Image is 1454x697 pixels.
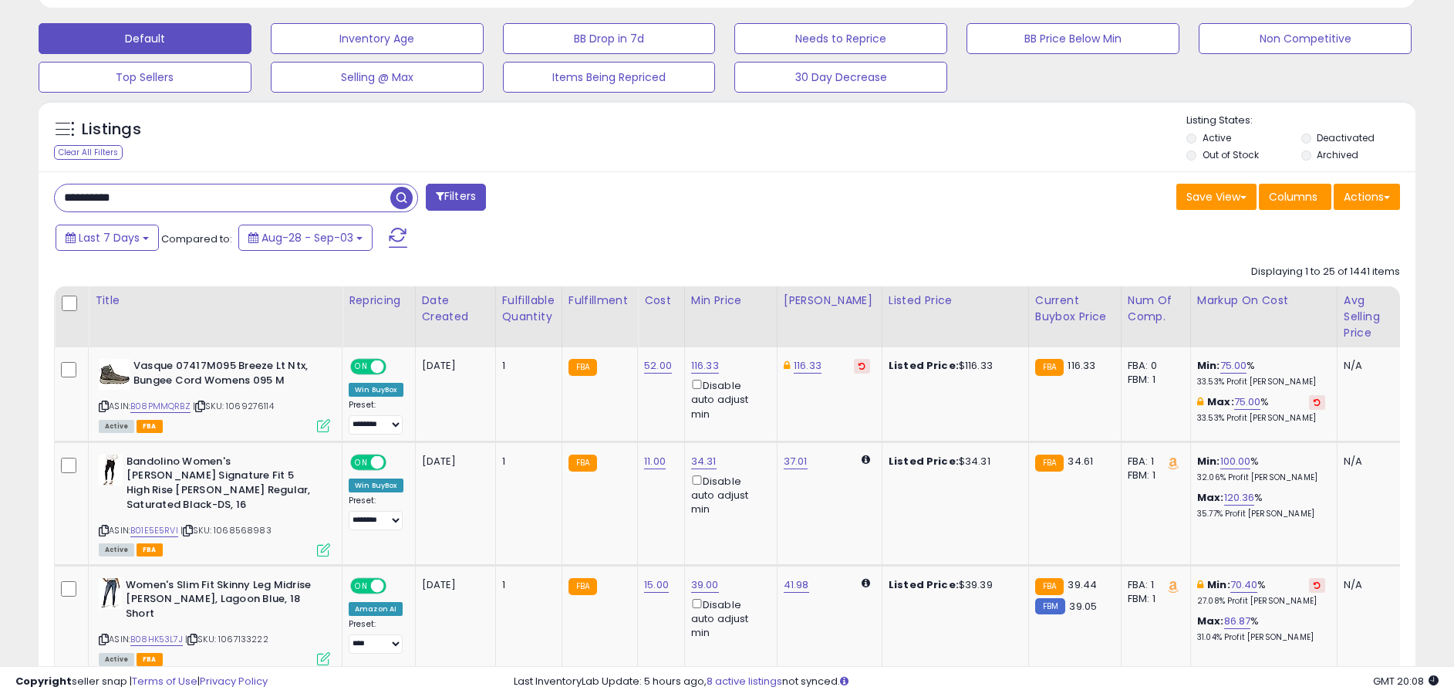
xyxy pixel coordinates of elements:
[1190,286,1337,347] th: The percentage added to the cost of goods (COGS) that forms the calculator for Min & Max prices.
[127,455,314,516] b: Bandolino Women's [PERSON_NAME] Signature Fit 5 High Rise [PERSON_NAME] Regular, Saturated Black-...
[1197,359,1325,387] div: %
[1035,578,1064,595] small: FBA
[15,675,268,689] div: seller snap | |
[889,359,1017,373] div: $116.33
[1197,472,1325,483] p: 32.06% Profit [PERSON_NAME]
[1035,359,1064,376] small: FBA
[1230,577,1258,593] a: 70.40
[1197,596,1325,607] p: 27.08% Profit [PERSON_NAME]
[502,455,550,469] div: 1
[384,455,409,469] span: OFF
[1197,491,1325,519] div: %
[1251,265,1400,279] div: Displaying 1 to 25 of 1441 items
[130,524,178,537] a: B01E5E5RVI
[691,596,765,641] div: Disable auto adjust min
[734,62,947,93] button: 30 Day Decrease
[568,578,597,595] small: FBA
[1197,614,1325,643] div: %
[422,359,484,373] div: [DATE]
[99,359,130,390] img: 51nX+6eIkIL._SL40_.jpg
[1068,358,1095,373] span: 116.33
[1197,490,1224,505] b: Max:
[502,359,550,373] div: 1
[349,479,403,492] div: Win BuyBox
[56,225,159,251] button: Last 7 Days
[161,232,232,246] span: Compared to:
[130,400,191,413] a: B08PMMQRBZ
[1344,359,1395,373] div: N/A
[568,455,597,472] small: FBA
[1069,599,1097,614] span: 39.05
[39,62,251,93] button: Top Sellers
[1128,455,1179,469] div: FBA: 1
[1186,113,1415,128] p: Listing States:
[238,225,373,251] button: Aug-28 - Sep-03
[784,293,875,309] div: [PERSON_NAME]
[126,578,313,625] b: Women's Slim Fit Skinny Leg Midrise [PERSON_NAME], Lagoon Blue, 18 Short
[1197,632,1325,643] p: 31.04% Profit [PERSON_NAME]
[1317,148,1358,161] label: Archived
[1344,293,1400,341] div: Avg Selling Price
[644,577,669,593] a: 15.00
[784,577,809,593] a: 41.98
[1128,373,1179,387] div: FBM: 1
[691,293,771,309] div: Min Price
[422,455,484,469] div: [DATE]
[503,23,716,54] button: BB Drop in 7d
[1128,578,1179,592] div: FBA: 1
[99,455,330,555] div: ASIN:
[707,674,782,689] a: 8 active listings
[352,360,371,374] span: ON
[1068,577,1097,592] span: 39.44
[1035,293,1115,325] div: Current Buybox Price
[200,674,268,689] a: Privacy Policy
[644,454,666,469] a: 11.00
[185,633,268,645] span: | SKU: 1067133222
[39,23,251,54] button: Default
[1176,184,1257,210] button: Save View
[1203,148,1259,161] label: Out of Stock
[99,455,123,486] img: 31vX8eDCwvL._SL40_.jpg
[1128,293,1184,325] div: Num of Comp.
[1128,359,1179,373] div: FBA: 0
[1203,131,1231,144] label: Active
[1269,189,1317,205] span: Columns
[384,360,409,374] span: OFF
[349,496,403,530] div: Preset:
[514,675,1439,689] div: Last InventoryLab Update: 5 hours ago, not synced.
[1197,293,1331,309] div: Markup on Cost
[99,359,330,431] div: ASIN:
[384,579,409,592] span: OFF
[95,293,336,309] div: Title
[1220,454,1251,469] a: 100.00
[1035,598,1065,614] small: FBM
[644,358,672,374] a: 52.00
[889,293,1022,309] div: Listed Price
[1197,358,1220,373] b: Min:
[349,293,409,309] div: Repricing
[568,293,631,309] div: Fulfillment
[503,62,716,93] button: Items Being Repriced
[734,23,947,54] button: Needs to Reprice
[426,184,486,211] button: Filters
[568,359,597,376] small: FBA
[349,602,403,616] div: Amazon AI
[967,23,1179,54] button: BB Price Below Min
[349,400,403,435] div: Preset:
[691,454,717,469] a: 34.31
[137,420,163,433] span: FBA
[271,62,484,93] button: Selling @ Max
[349,619,403,654] div: Preset:
[1197,455,1325,483] div: %
[889,358,959,373] b: Listed Price:
[180,524,272,536] span: | SKU: 1068568983
[1068,454,1093,469] span: 34.61
[99,543,134,557] span: All listings currently available for purchase on Amazon
[1234,394,1261,410] a: 75.00
[784,454,808,469] a: 37.01
[502,293,555,325] div: Fulfillable Quantity
[1373,674,1439,689] span: 2025-09-11 20:08 GMT
[691,377,765,421] div: Disable auto adjust min
[422,578,484,592] div: [DATE]
[691,577,719,593] a: 39.00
